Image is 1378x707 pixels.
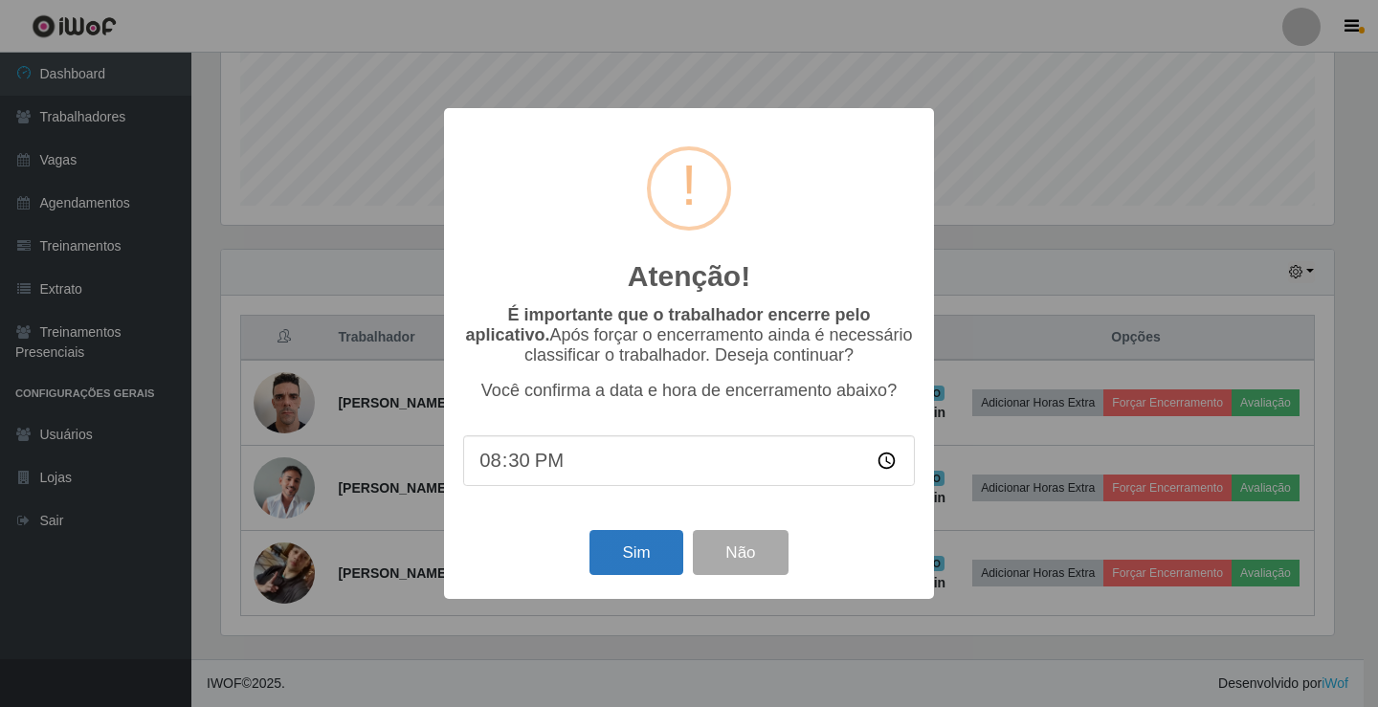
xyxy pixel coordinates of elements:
[463,381,915,401] p: Você confirma a data e hora de encerramento abaixo?
[465,305,870,344] b: É importante que o trabalhador encerre pelo aplicativo.
[463,305,915,365] p: Após forçar o encerramento ainda é necessário classificar o trabalhador. Deseja continuar?
[589,530,682,575] button: Sim
[628,259,750,294] h2: Atenção!
[693,530,788,575] button: Não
